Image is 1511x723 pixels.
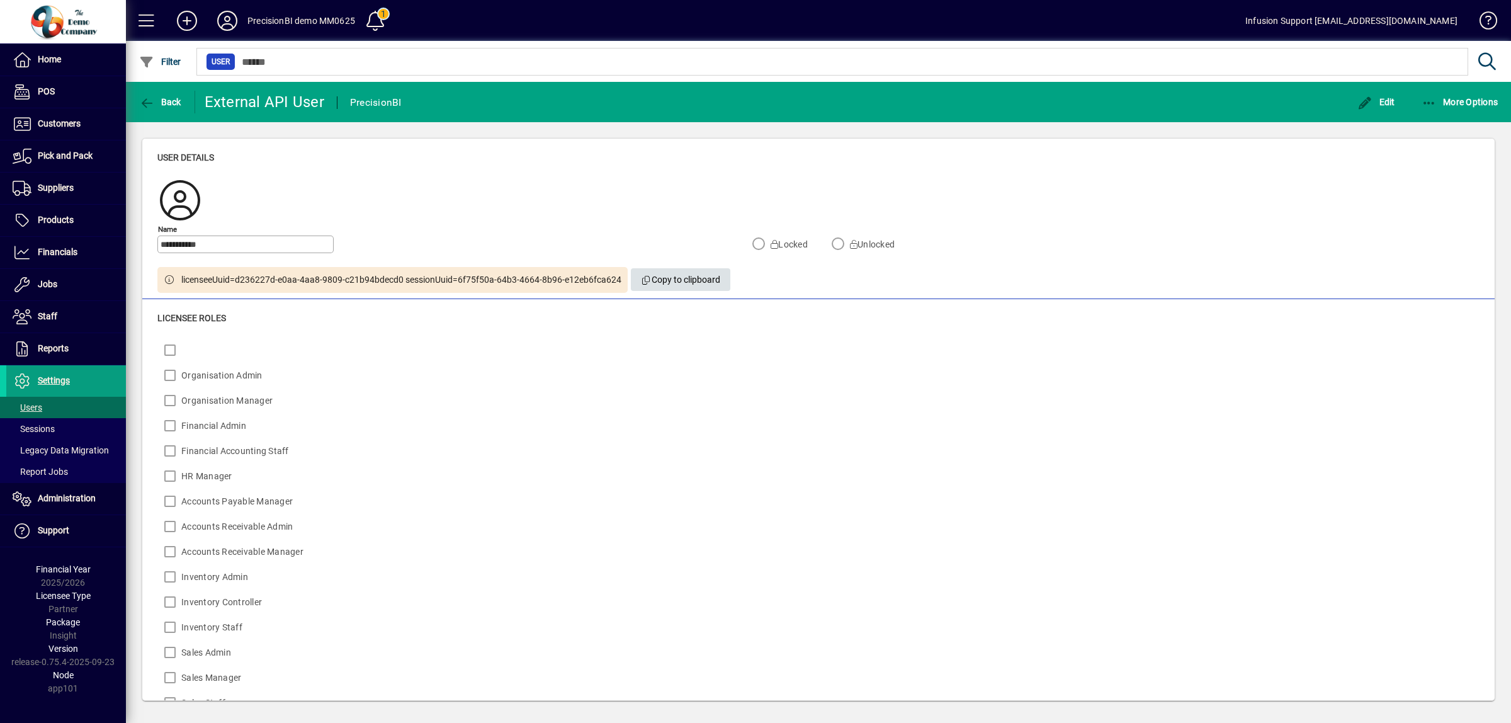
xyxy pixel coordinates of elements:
[38,118,81,128] span: Customers
[157,313,226,323] span: Licensee roles
[38,151,93,161] span: Pick and Pack
[38,215,74,225] span: Products
[6,515,126,547] a: Support
[6,301,126,333] a: Staff
[126,91,195,113] app-page-header-button: Back
[247,11,355,31] div: PrecisionBI demo MM0625
[13,445,109,455] span: Legacy Data Migration
[6,397,126,418] a: Users
[13,424,55,434] span: Sessions
[139,57,181,67] span: Filter
[158,224,177,233] mat-label: Name
[212,55,230,68] span: User
[38,86,55,96] span: POS
[205,92,324,112] div: External API User
[207,9,247,32] button: Profile
[6,140,126,172] a: Pick and Pack
[38,525,69,535] span: Support
[6,269,126,300] a: Jobs
[6,237,126,268] a: Financials
[38,279,57,289] span: Jobs
[13,467,68,477] span: Report Jobs
[6,76,126,108] a: POS
[1245,11,1457,31] div: Infusion Support [EMAIL_ADDRESS][DOMAIN_NAME]
[38,493,96,503] span: Administration
[6,108,126,140] a: Customers
[6,461,126,482] a: Report Jobs
[1422,97,1498,107] span: More Options
[13,402,42,413] span: Users
[139,97,181,107] span: Back
[167,9,207,32] button: Add
[6,205,126,236] a: Products
[48,644,78,654] span: Version
[6,440,126,461] a: Legacy Data Migration
[6,418,126,440] a: Sessions
[350,93,402,113] div: PrecisionBI
[157,152,214,162] span: User details
[38,343,69,353] span: Reports
[1357,97,1395,107] span: Edit
[46,617,80,627] span: Package
[38,247,77,257] span: Financials
[1418,91,1502,113] button: More Options
[38,54,61,64] span: Home
[6,333,126,365] a: Reports
[38,375,70,385] span: Settings
[1470,3,1495,43] a: Knowledge Base
[6,44,126,76] a: Home
[1354,91,1398,113] button: Edit
[181,273,621,287] span: licenseeUuid=d236227d-e0aa-4aa8-9809-c21b94bdecd0 sessionUuid=6f75f50a-64b3-4664-8b96-e12eb6fca624
[38,183,74,193] span: Suppliers
[6,173,126,204] a: Suppliers
[631,268,731,291] button: Copy to clipboard
[36,564,91,574] span: Financial Year
[53,670,74,680] span: Node
[6,483,126,515] a: Administration
[136,50,184,73] button: Filter
[36,591,91,601] span: Licensee Type
[136,91,184,113] button: Back
[641,270,721,290] span: Copy to clipboard
[38,311,57,321] span: Staff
